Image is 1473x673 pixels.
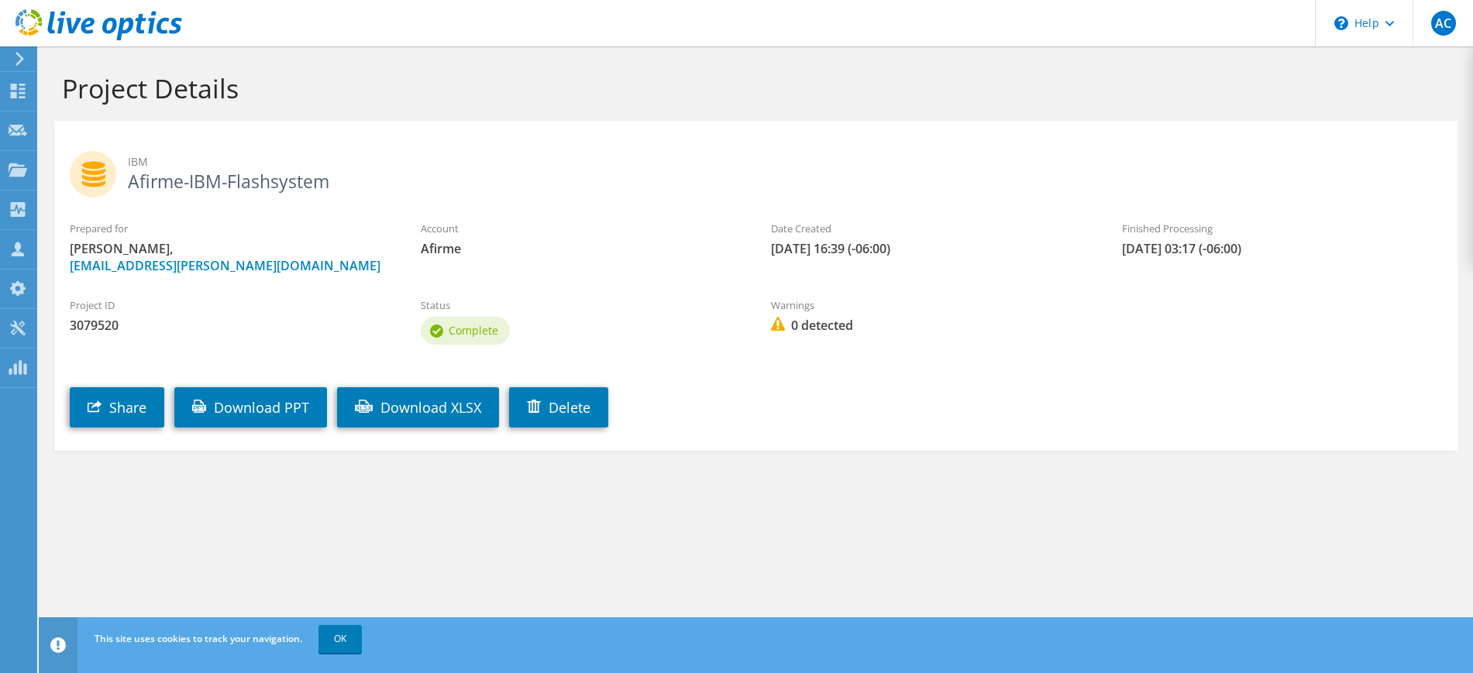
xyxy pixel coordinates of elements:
span: [PERSON_NAME], [70,240,390,274]
a: Delete [509,387,608,427]
h1: Project Details [62,72,1442,105]
label: Prepared for [70,221,390,236]
h2: Afirme-IBM-Flashsystem [70,151,1442,190]
span: [DATE] 16:39 (-06:00) [771,240,1091,257]
a: OK [318,625,362,653]
label: Project ID [70,297,390,313]
span: 0 detected [771,317,1091,334]
span: This site uses cookies to track your navigation. [95,632,302,645]
label: Status [421,297,741,313]
span: AC [1431,11,1456,36]
span: Afirme [421,240,741,257]
label: Account [421,221,741,236]
label: Warnings [771,297,1091,313]
svg: \n [1334,16,1348,30]
a: [EMAIL_ADDRESS][PERSON_NAME][DOMAIN_NAME] [70,257,380,274]
a: Share [70,387,164,427]
a: Download XLSX [337,387,499,427]
span: Complete [449,323,498,338]
label: Finished Processing [1122,221,1442,236]
span: 3079520 [70,317,390,334]
span: IBM [128,153,1442,170]
span: [DATE] 03:17 (-06:00) [1122,240,1442,257]
label: Date Created [771,221,1091,236]
a: Download PPT [174,387,327,427]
